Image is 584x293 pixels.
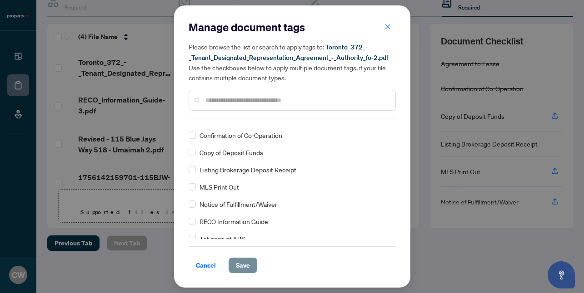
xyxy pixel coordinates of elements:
span: close [384,24,391,30]
span: Save [236,258,250,273]
span: MLS Print Out [200,182,239,192]
span: Copy of Deposit Funds [200,147,263,157]
span: Listing Brokerage Deposit Receipt [200,165,296,175]
h2: Manage document tags [189,20,396,34]
span: RECO Information Guide [200,216,268,226]
span: Cancel [196,258,216,273]
span: Notice of Fulfillment/Waiver [200,199,277,209]
button: Cancel [189,258,223,273]
span: 1st page of APS [200,234,245,244]
span: Confirmation of Co-Operation [200,130,282,140]
button: Open asap [548,261,575,288]
h5: Please browse the list or search to apply tags to: Use the checkboxes below to apply multiple doc... [189,42,396,83]
button: Save [229,258,257,273]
